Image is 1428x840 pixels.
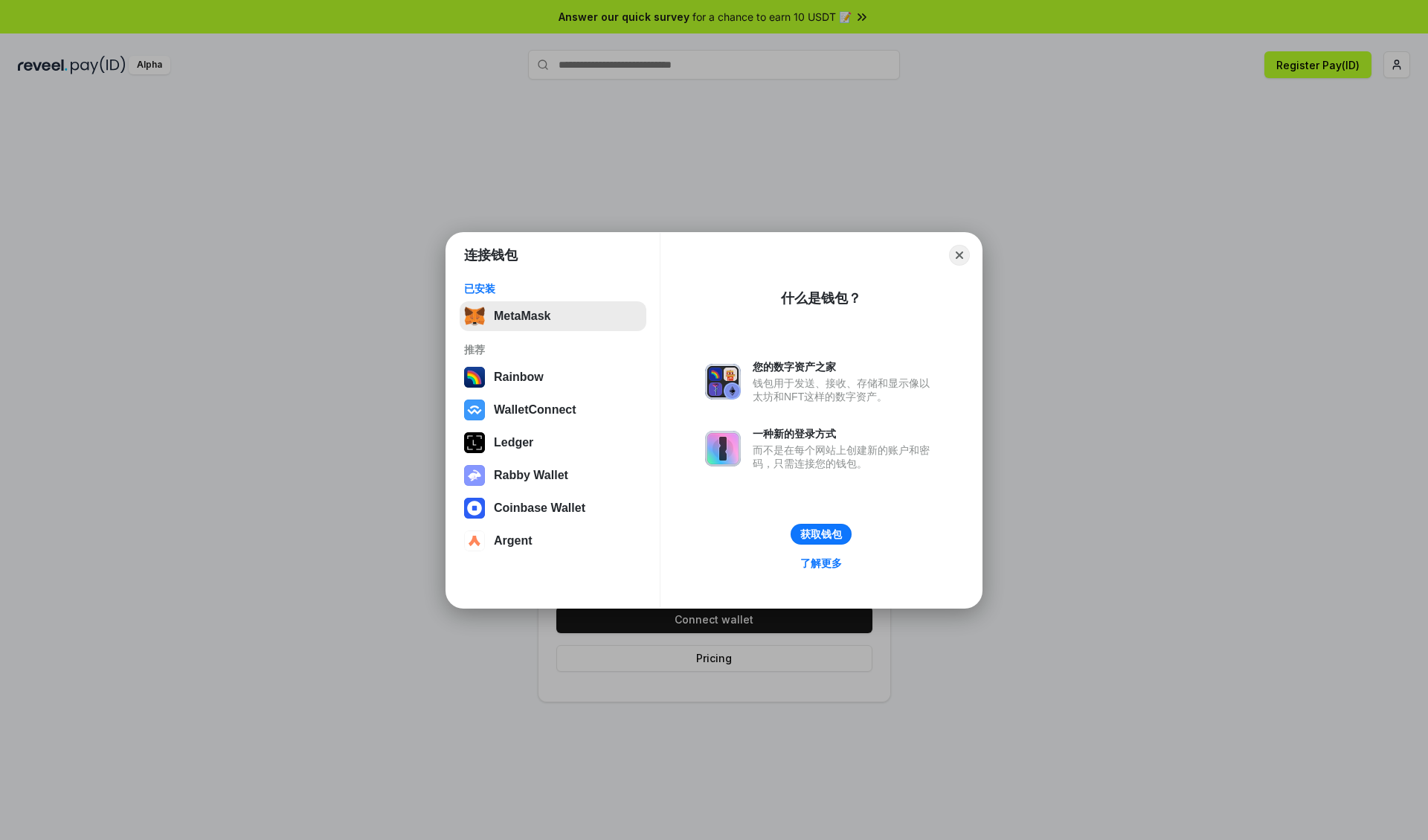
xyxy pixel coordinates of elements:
[464,367,485,388] img: svg+xml,%3Csvg%20width%3D%22120%22%20height%3D%22120%22%20viewBox%3D%220%200%20120%20120%22%20fil...
[464,246,518,264] h1: 连接钱包
[464,432,485,453] img: svg+xml,%3Csvg%20xmlns%3D%22http%3A%2F%2Fwww.w3.org%2F2000%2Fsvg%22%20width%3D%2228%22%20height%3...
[460,362,646,392] button: Rainbow
[791,554,851,573] a: 了解更多
[800,557,842,570] div: 了解更多
[753,376,937,403] div: 钱包用于发送、接收、存储和显示像以太坊和NFT这样的数字资产。
[753,360,937,373] div: 您的数字资产之家
[494,534,533,548] div: Argent
[460,461,646,490] button: Rabby Wallet
[464,498,485,519] img: svg+xml,%3Csvg%20width%3D%2228%22%20height%3D%2228%22%20viewBox%3D%220%200%2028%2028%22%20fill%3D...
[781,289,861,307] div: 什么是钱包？
[753,443,937,470] div: 而不是在每个网站上创建新的账户和密码，只需连接您的钱包。
[494,436,533,449] div: Ledger
[705,364,741,400] img: svg+xml,%3Csvg%20xmlns%3D%22http%3A%2F%2Fwww.w3.org%2F2000%2Fsvg%22%20fill%3D%22none%22%20viewBox...
[460,526,646,556] button: Argent
[464,465,485,486] img: svg+xml,%3Csvg%20xmlns%3D%22http%3A%2F%2Fwww.w3.org%2F2000%2Fsvg%22%20fill%3D%22none%22%20viewBox...
[494,310,550,323] div: MetaMask
[460,301,646,331] button: MetaMask
[460,428,646,458] button: Ledger
[791,524,852,545] button: 获取钱包
[460,493,646,523] button: Coinbase Wallet
[494,371,544,384] div: Rainbow
[753,427,937,440] div: 一种新的登录方式
[494,469,568,482] div: Rabby Wallet
[494,501,585,515] div: Coinbase Wallet
[464,400,485,420] img: svg+xml,%3Csvg%20width%3D%2228%22%20height%3D%2228%22%20viewBox%3D%220%200%2028%2028%22%20fill%3D...
[949,245,970,266] button: Close
[800,528,842,541] div: 获取钱包
[464,306,485,327] img: svg+xml,%3Csvg%20fill%3D%22none%22%20height%3D%2233%22%20viewBox%3D%220%200%2035%2033%22%20width%...
[464,282,642,295] div: 已安装
[494,403,576,417] div: WalletConnect
[460,395,646,425] button: WalletConnect
[464,530,485,551] img: svg+xml,%3Csvg%20width%3D%2228%22%20height%3D%2228%22%20viewBox%3D%220%200%2028%2028%22%20fill%3D...
[705,431,741,467] img: svg+xml,%3Csvg%20xmlns%3D%22http%3A%2F%2Fwww.w3.org%2F2000%2Fsvg%22%20fill%3D%22none%22%20viewBox...
[464,343,642,356] div: 推荐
